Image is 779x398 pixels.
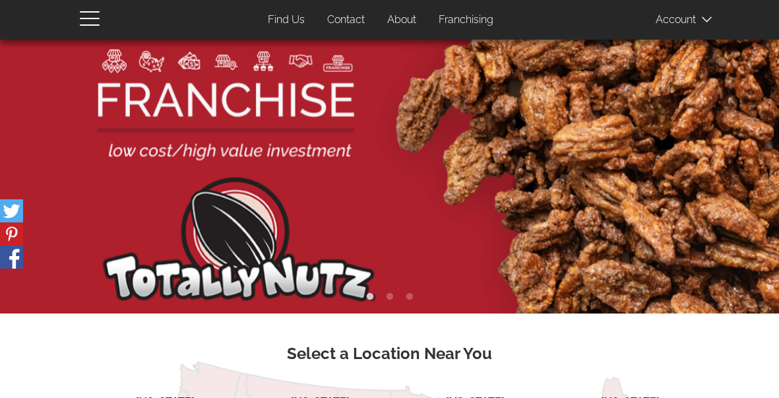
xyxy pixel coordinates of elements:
[363,290,377,304] button: 1 of 3
[258,7,315,33] a: Find Us
[383,290,396,304] button: 2 of 3
[429,7,503,33] a: Franchising
[377,7,426,33] a: About
[90,345,690,362] h3: Select a Location Near You
[317,7,375,33] a: Contact
[403,290,416,304] button: 3 of 3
